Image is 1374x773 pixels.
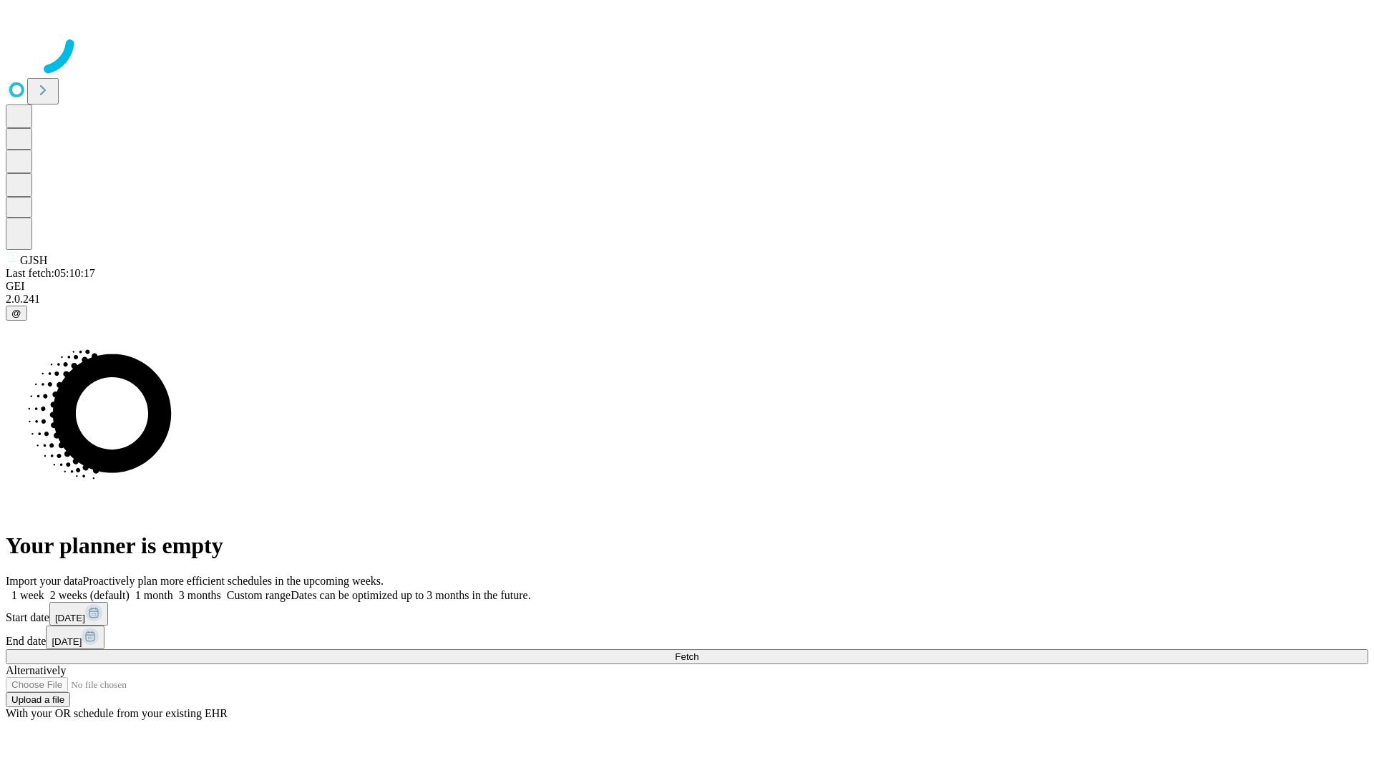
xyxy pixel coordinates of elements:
[6,280,1368,293] div: GEI
[6,267,95,279] span: Last fetch: 05:10:17
[6,707,228,719] span: With your OR schedule from your existing EHR
[55,613,85,623] span: [DATE]
[6,602,1368,626] div: Start date
[6,293,1368,306] div: 2.0.241
[6,664,66,676] span: Alternatively
[11,308,21,319] span: @
[6,649,1368,664] button: Fetch
[6,533,1368,559] h1: Your planner is empty
[135,589,173,601] span: 1 month
[227,589,291,601] span: Custom range
[6,692,70,707] button: Upload a file
[291,589,530,601] span: Dates can be optimized up to 3 months in the future.
[20,254,47,266] span: GJSH
[83,575,384,587] span: Proactively plan more efficient schedules in the upcoming weeks.
[50,589,130,601] span: 2 weeks (default)
[675,651,698,662] span: Fetch
[46,626,104,649] button: [DATE]
[49,602,108,626] button: [DATE]
[11,589,44,601] span: 1 week
[52,636,82,647] span: [DATE]
[6,306,27,321] button: @
[6,626,1368,649] div: End date
[6,575,83,587] span: Import your data
[179,589,221,601] span: 3 months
